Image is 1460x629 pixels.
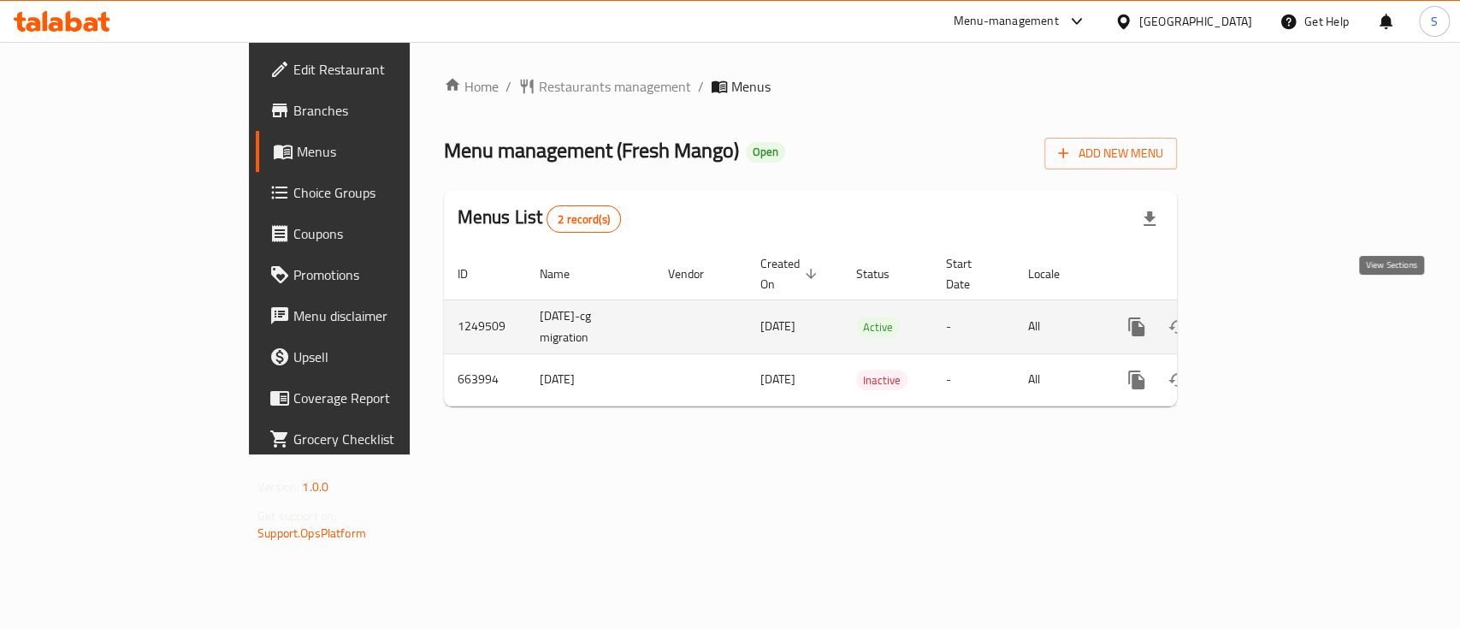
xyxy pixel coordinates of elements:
span: 2 record(s) [547,211,620,228]
span: Locale [1028,264,1082,284]
span: Menus [731,76,771,97]
span: Restaurants management [539,76,691,97]
span: Created On [760,253,822,294]
span: Inactive [856,371,907,390]
div: Active [856,317,900,337]
a: Upsell [256,336,493,377]
a: Coupons [256,213,493,254]
div: Export file [1129,199,1170,240]
span: Menu disclaimer [293,306,479,326]
h2: Menus List [458,205,621,233]
span: Branches [293,100,479,121]
div: Open [746,142,785,163]
span: Version: [257,476,299,498]
td: - [932,300,1014,353]
span: S [1431,12,1438,31]
button: more [1116,359,1157,401]
li: / [505,76,511,97]
td: [DATE]-cg migration [526,300,654,353]
span: Start Date [946,253,994,294]
span: Coverage Report [293,388,479,408]
a: Grocery Checklist [256,418,493,460]
span: ID [458,264,490,284]
td: - [932,353,1014,406]
a: Branches [256,90,493,131]
a: Promotions [256,254,493,295]
span: Add New Menu [1058,143,1163,164]
a: Choice Groups [256,172,493,213]
span: Name [540,264,592,284]
button: Change Status [1157,306,1198,347]
span: Grocery Checklist [293,429,479,449]
span: Choice Groups [293,182,479,203]
span: Menu management ( Fresh Mango ) [444,131,739,169]
a: Edit Restaurant [256,49,493,90]
div: Menu-management [954,11,1059,32]
nav: breadcrumb [444,76,1177,97]
a: Restaurants management [518,76,691,97]
span: Edit Restaurant [293,59,479,80]
button: Add New Menu [1044,138,1177,169]
li: / [698,76,704,97]
span: [DATE] [760,368,795,390]
td: All [1014,353,1102,406]
div: Total records count [547,205,621,233]
td: All [1014,300,1102,353]
span: Promotions [293,264,479,285]
a: Menus [256,131,493,172]
span: Open [746,145,785,159]
button: Change Status [1157,359,1198,401]
span: Status [856,264,912,284]
a: Menu disclaimer [256,295,493,336]
span: Active [856,317,900,337]
td: [DATE] [526,353,654,406]
button: more [1116,306,1157,347]
span: Vendor [668,264,726,284]
span: Menus [297,141,479,162]
div: [GEOGRAPHIC_DATA] [1139,12,1252,31]
a: Support.OpsPlatform [257,522,366,544]
th: Actions [1102,248,1294,300]
span: Get support on: [257,505,336,527]
span: [DATE] [760,315,795,337]
a: Coverage Report [256,377,493,418]
span: Upsell [293,347,479,367]
table: enhanced table [444,248,1294,406]
span: 1.0.0 [302,476,328,498]
div: Inactive [856,370,907,390]
span: Coupons [293,223,479,244]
